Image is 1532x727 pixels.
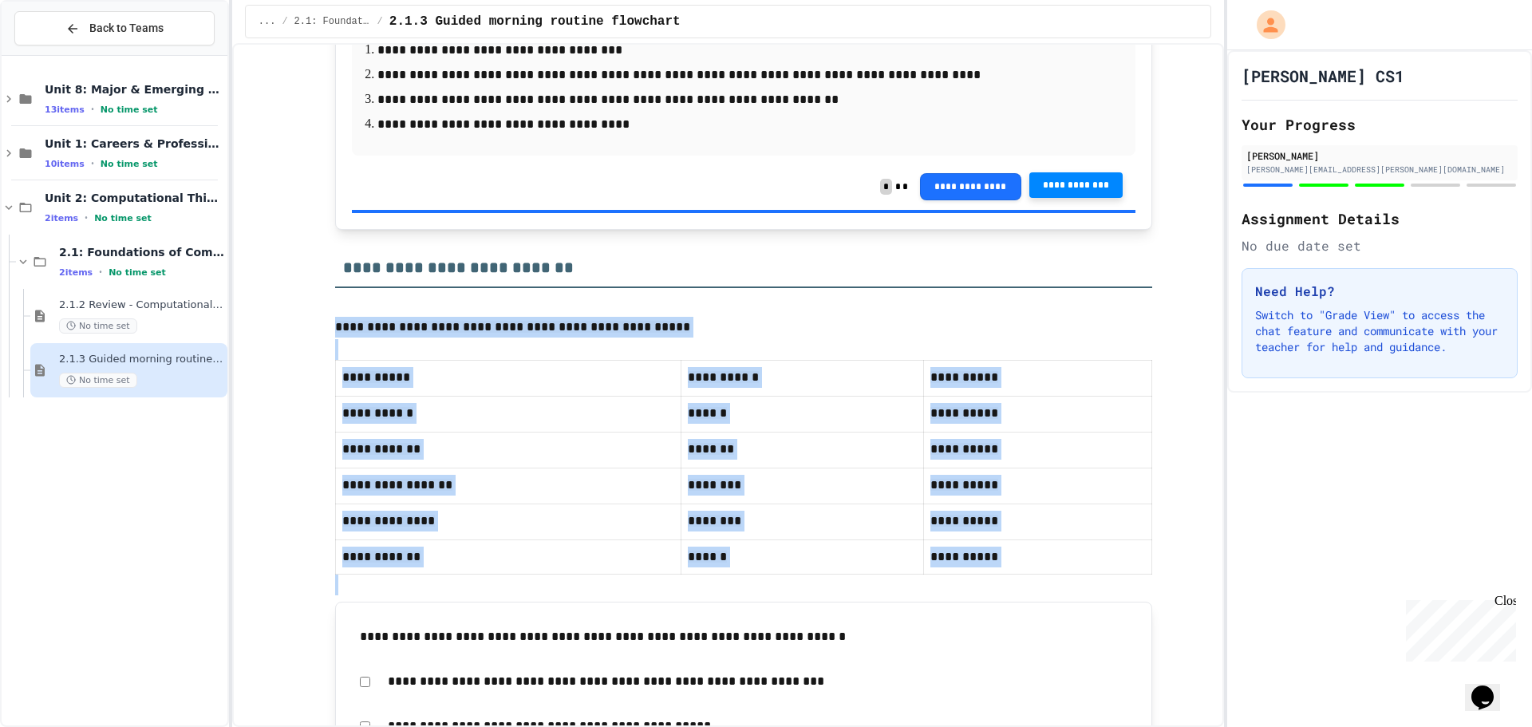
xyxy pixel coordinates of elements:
span: • [91,157,94,170]
span: Unit 2: Computational Thinking & Problem-Solving [45,191,224,205]
span: Back to Teams [89,20,164,37]
span: Unit 1: Careers & Professionalism [45,136,224,151]
span: 2.1: Foundations of Computational Thinking [59,245,224,259]
div: My Account [1240,6,1289,43]
iframe: chat widget [1465,663,1516,711]
div: No due date set [1242,236,1518,255]
div: [PERSON_NAME][EMAIL_ADDRESS][PERSON_NAME][DOMAIN_NAME] [1246,164,1513,176]
span: / [282,15,287,28]
span: 2.1.2 Review - Computational Thinking and Problem Solving [59,298,224,312]
span: No time set [101,159,158,169]
span: Unit 8: Major & Emerging Technologies [45,82,224,97]
iframe: chat widget [1400,594,1516,662]
span: No time set [59,318,137,334]
p: Switch to "Grade View" to access the chat feature and communicate with your teacher for help and ... [1255,307,1504,355]
div: Chat with us now!Close [6,6,110,101]
span: • [99,266,102,279]
span: / [377,15,383,28]
span: • [91,103,94,116]
span: 2.1: Foundations of Computational Thinking [294,15,371,28]
button: Back to Teams [14,11,215,45]
span: No time set [101,105,158,115]
h2: Your Progress [1242,113,1518,136]
span: 2 items [59,267,93,278]
span: 2.1.3 Guided morning routine flowchart [389,12,681,31]
h2: Assignment Details [1242,207,1518,230]
span: No time set [109,267,166,278]
span: 10 items [45,159,85,169]
h1: [PERSON_NAME] CS1 [1242,65,1404,87]
span: No time set [94,213,152,223]
h3: Need Help? [1255,282,1504,301]
span: 2 items [45,213,78,223]
div: [PERSON_NAME] [1246,148,1513,163]
span: 13 items [45,105,85,115]
span: • [85,211,88,224]
span: ... [259,15,276,28]
span: 2.1.3 Guided morning routine flowchart [59,353,224,366]
span: No time set [59,373,137,388]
